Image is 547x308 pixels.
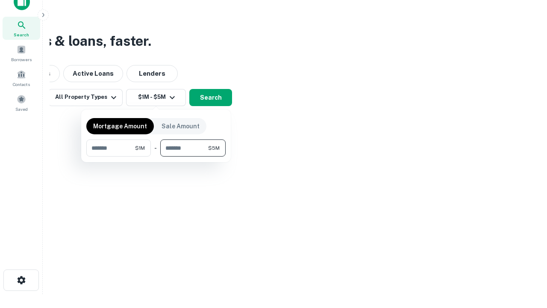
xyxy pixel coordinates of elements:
[93,121,147,131] p: Mortgage Amount
[135,144,145,152] span: $1M
[208,144,220,152] span: $5M
[154,139,157,157] div: -
[162,121,200,131] p: Sale Amount
[504,240,547,281] iframe: Chat Widget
